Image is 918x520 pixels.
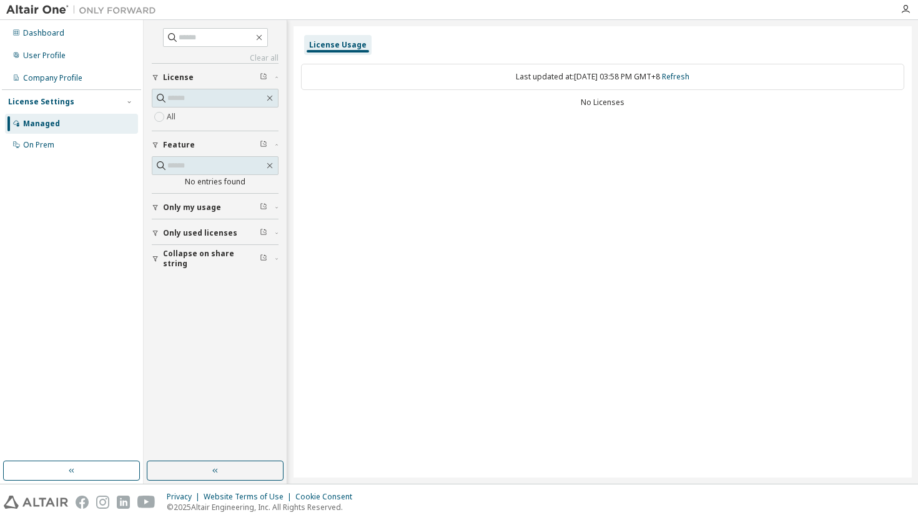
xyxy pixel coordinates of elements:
[23,119,60,129] div: Managed
[152,131,279,159] button: Feature
[8,97,74,107] div: License Settings
[260,202,267,212] span: Clear filter
[4,496,68,509] img: altair_logo.svg
[96,496,109,509] img: instagram.svg
[152,245,279,272] button: Collapse on share string
[23,28,64,38] div: Dashboard
[163,72,194,82] span: License
[260,140,267,150] span: Clear filter
[301,64,904,90] div: Last updated at: [DATE] 03:58 PM GMT+8
[152,64,279,91] button: License
[260,254,267,264] span: Clear filter
[163,228,237,238] span: Only used licenses
[23,73,82,83] div: Company Profile
[260,228,267,238] span: Clear filter
[163,202,221,212] span: Only my usage
[167,492,204,502] div: Privacy
[76,496,89,509] img: facebook.svg
[152,219,279,247] button: Only used licenses
[23,140,54,150] div: On Prem
[301,97,904,107] div: No Licenses
[167,109,178,124] label: All
[23,51,66,61] div: User Profile
[163,249,260,269] span: Collapse on share string
[260,72,267,82] span: Clear filter
[167,502,360,512] p: © 2025 Altair Engineering, Inc. All Rights Reserved.
[662,71,689,82] a: Refresh
[117,496,130,509] img: linkedin.svg
[204,492,295,502] div: Website Terms of Use
[152,194,279,221] button: Only my usage
[6,4,162,16] img: Altair One
[137,496,155,509] img: youtube.svg
[152,177,279,187] div: No entries found
[163,140,195,150] span: Feature
[309,40,367,50] div: License Usage
[152,53,279,63] a: Clear all
[295,492,360,502] div: Cookie Consent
